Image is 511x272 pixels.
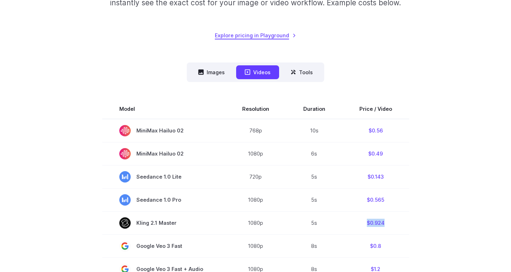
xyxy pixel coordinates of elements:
[190,65,233,79] button: Images
[342,234,409,257] td: $0.8
[286,119,342,142] td: 10s
[119,194,208,206] span: Seedance 1.0 Pro
[342,165,409,188] td: $0.143
[225,119,286,142] td: 768p
[286,142,342,165] td: 6s
[286,211,342,234] td: 5s
[225,234,286,257] td: 1080p
[225,188,286,211] td: 1080p
[225,165,286,188] td: 720p
[342,142,409,165] td: $0.49
[225,211,286,234] td: 1080p
[119,240,208,252] span: Google Veo 3 Fast
[215,31,296,39] a: Explore pricing in Playground
[282,65,321,79] button: Tools
[286,188,342,211] td: 5s
[236,65,279,79] button: Videos
[225,142,286,165] td: 1080p
[342,188,409,211] td: $0.565
[286,99,342,119] th: Duration
[225,99,286,119] th: Resolution
[119,171,208,183] span: Seedance 1.0 Lite
[119,148,208,159] span: MiniMax Hailuo 02
[342,99,409,119] th: Price / Video
[342,119,409,142] td: $0.56
[119,217,208,229] span: Kling 2.1 Master
[102,99,225,119] th: Model
[342,211,409,234] td: $0.924
[286,165,342,188] td: 5s
[286,234,342,257] td: 8s
[119,125,208,136] span: MiniMax Hailuo 02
